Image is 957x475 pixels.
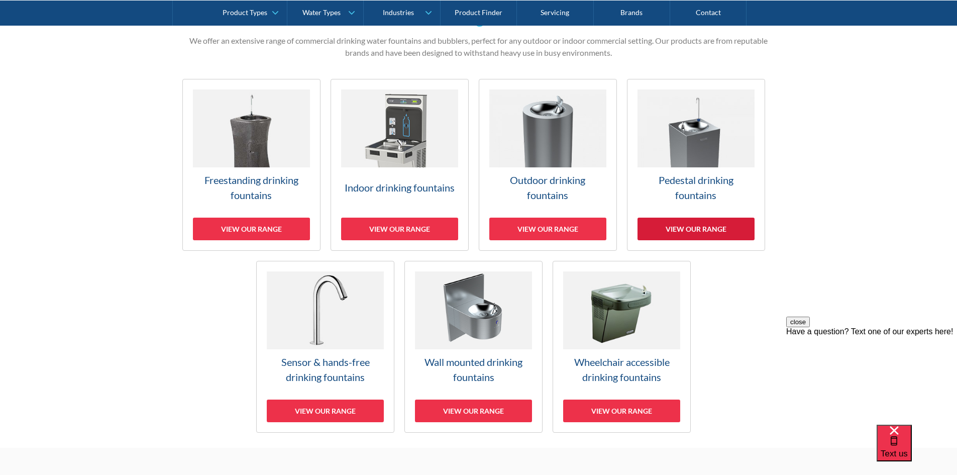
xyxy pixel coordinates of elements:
[415,400,532,422] div: View our range
[193,218,310,240] div: View our range
[341,218,458,240] div: View our range
[786,317,957,437] iframe: podium webchat widget prompt
[383,8,414,17] div: Industries
[193,172,310,203] h3: Freestanding drinking fountains
[267,400,384,422] div: View our range
[256,261,394,433] a: Sensor & hands-free drinking fountainsView our range
[563,354,680,385] h3: Wheelchair accessible drinking fountains
[479,79,617,251] a: Outdoor drinking fountainsView our range
[637,172,755,203] h3: Pedestal drinking fountains
[341,180,458,195] h3: Indoor drinking fountains
[302,8,341,17] div: Water Types
[489,218,606,240] div: View our range
[182,35,775,59] p: We offer an extensive range of commercial drinking water fountains and bubblers, perfect for any ...
[331,79,469,251] a: Indoor drinking fountainsView our range
[415,354,532,385] h3: Wall mounted drinking fountains
[563,400,680,422] div: View our range
[489,172,606,203] h3: Outdoor drinking fountains
[404,261,543,433] a: Wall mounted drinking fountainsView our range
[182,79,321,251] a: Freestanding drinking fountainsView our range
[553,261,691,433] a: Wheelchair accessible drinking fountainsView our range
[877,425,957,475] iframe: podium webchat widget bubble
[267,354,384,385] h3: Sensor & hands-free drinking fountains
[627,79,765,251] a: Pedestal drinking fountainsView our range
[223,8,267,17] div: Product Types
[637,218,755,240] div: View our range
